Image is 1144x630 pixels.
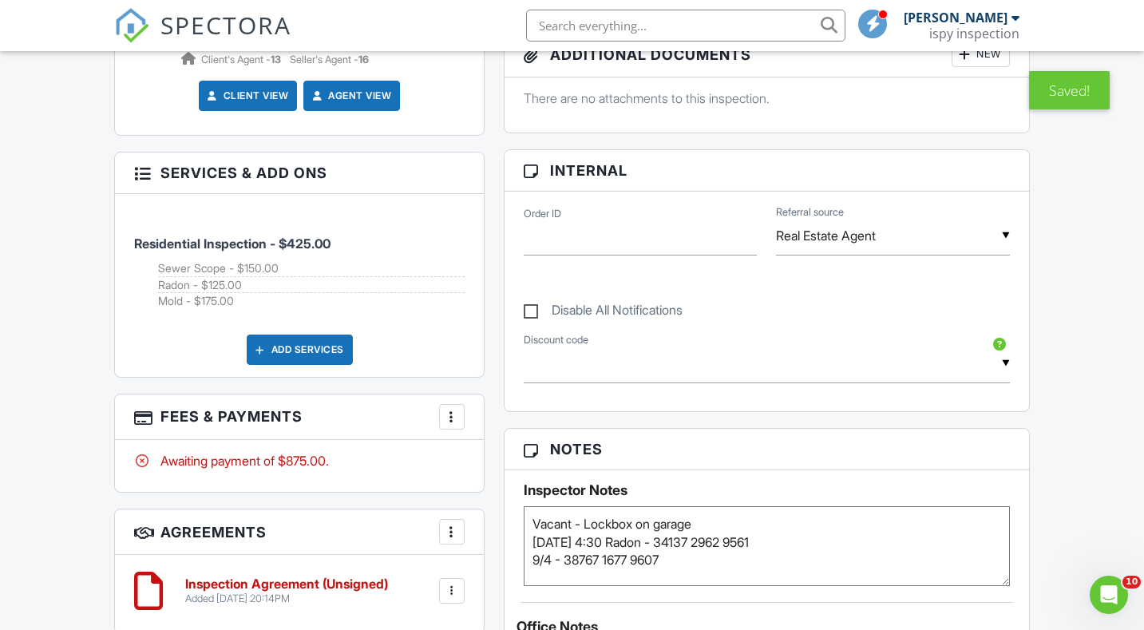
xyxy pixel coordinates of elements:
input: Search everything... [526,10,845,42]
div: ispy inspection [929,26,1019,42]
h5: Inspector Notes [524,482,1010,498]
textarea: Called Vacant - Lockbox on garage [DATE] 4:30 Radon - 9/4 - [524,506,1010,586]
h3: Services & Add ons [115,153,484,194]
a: Client View [204,88,289,104]
strong: 16 [358,53,369,65]
p: There are no attachments to this inspection. [524,89,1010,107]
span: Client's Agent - [201,53,283,65]
h3: Fees & Payments [115,394,484,440]
span: SPECTORA [160,8,291,42]
h6: Inspection Agreement (Unsigned) [185,577,388,592]
div: Added [DATE] 20:14PM [185,592,388,605]
a: Agent View [309,88,391,104]
a: Inspection Agreement (Unsigned) Added [DATE] 20:14PM [185,577,388,605]
li: Add on: Sewer Scope [158,260,465,277]
a: SPECTORA [114,22,291,55]
span: Seller's Agent - [290,53,369,65]
h3: Agreements [115,509,484,555]
strong: 13 [271,53,281,65]
div: Add Services [247,335,353,365]
h3: Additional Documents [505,32,1029,77]
h3: Internal [505,150,1029,192]
div: Saved! [1029,71,1110,109]
label: Disable All Notifications [524,303,683,323]
div: New [952,42,1010,67]
label: Discount code [524,333,588,347]
iframe: Intercom live chat [1090,576,1128,614]
li: Add on: Mold [158,293,465,309]
label: Order ID [524,207,561,221]
div: Awaiting payment of $875.00. [134,452,465,470]
span: 10 [1122,576,1141,588]
h3: Notes [505,429,1029,470]
li: Service: Residential Inspection [134,206,465,322]
label: Referral source [776,205,844,220]
img: The Best Home Inspection Software - Spectora [114,8,149,43]
span: Residential Inspection - $425.00 [134,236,331,252]
div: [PERSON_NAME] [904,10,1007,26]
li: Add on: Radon [158,277,465,294]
